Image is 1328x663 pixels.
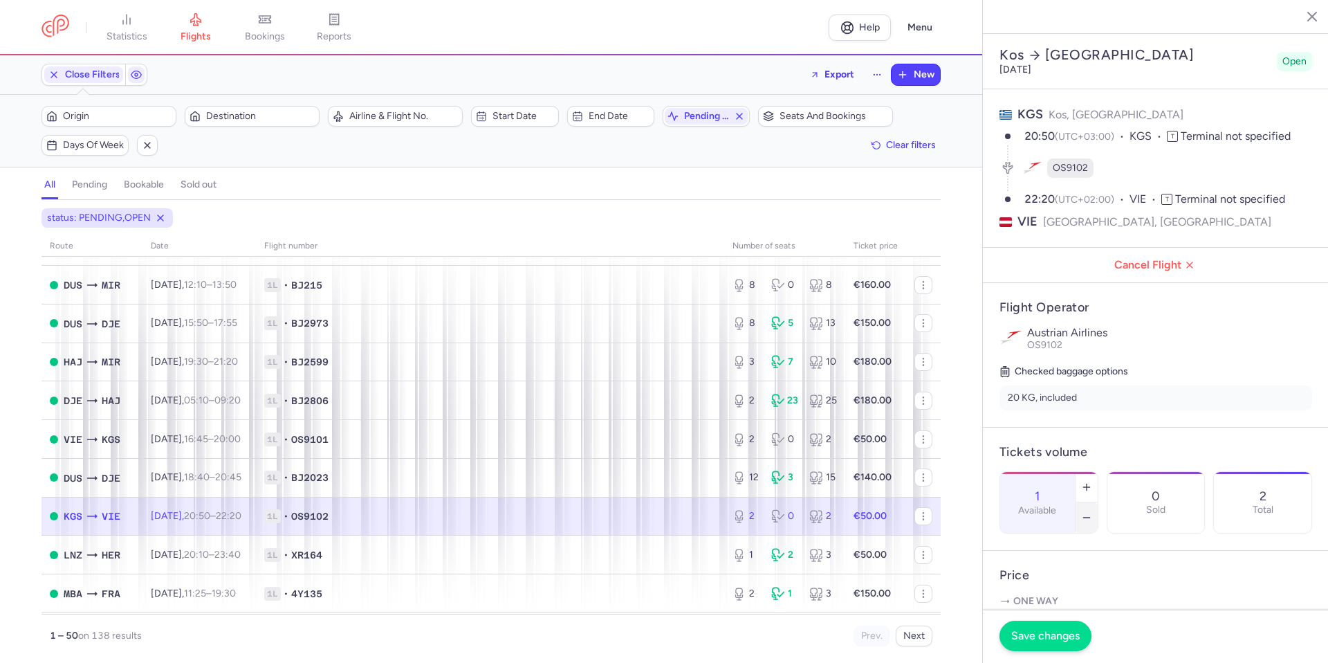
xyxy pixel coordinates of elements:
[151,394,241,406] span: [DATE],
[809,433,837,446] div: 2
[181,30,211,43] span: flights
[64,278,82,293] span: DUS
[102,316,120,331] span: DJE
[41,106,176,127] button: Origin
[256,236,724,257] th: Flight number
[92,12,161,43] a: statistics
[732,355,760,369] div: 3
[896,626,932,646] button: Next
[914,69,934,80] span: New
[1129,129,1167,145] span: KGS
[349,111,458,122] span: Airline & Flight No.
[291,433,329,446] span: OS9101
[684,111,728,122] span: pending (+1)
[1043,213,1271,230] span: [GEOGRAPHIC_DATA], [GEOGRAPHIC_DATA]
[214,433,241,445] time: 20:00
[64,509,82,524] span: KGS
[214,317,237,329] time: 17:55
[214,394,241,406] time: 09:20
[64,547,82,563] span: LNZ
[854,471,892,483] strong: €140.00
[264,587,281,601] span: 1L
[724,236,845,257] th: number of seats
[801,64,863,86] button: Export
[1049,108,1183,121] span: Kos, [GEOGRAPHIC_DATA]
[184,549,209,561] time: 20:10
[758,106,893,127] button: Seats and bookings
[999,363,1312,380] h5: Checked baggage options
[1055,194,1114,206] span: (UTC+02:00)
[184,471,210,483] time: 18:40
[64,316,82,331] span: DUS
[184,588,236,599] span: –
[102,586,120,601] span: FRA
[999,300,1312,316] h4: Flight Operator
[291,394,329,408] span: BJ2806
[771,394,799,408] div: 23
[854,356,892,367] strong: €180.00
[994,259,1318,271] span: Cancel Flight
[771,433,799,446] div: 0
[829,15,891,41] a: Help
[732,394,760,408] div: 2
[41,135,129,156] button: Days of week
[151,549,241,561] span: [DATE],
[771,278,799,292] div: 0
[328,106,463,127] button: Airline & Flight No.
[102,354,120,370] span: MIR
[151,317,237,329] span: [DATE],
[264,548,281,562] span: 1L
[212,279,237,291] time: 13:50
[151,433,241,445] span: [DATE],
[809,548,837,562] div: 3
[72,179,107,191] h4: pending
[64,432,82,447] span: VIE
[732,587,760,601] div: 2
[867,135,941,156] button: Clear filters
[1175,192,1285,206] span: Terminal not specified
[184,510,241,522] span: –
[184,588,206,599] time: 11:25
[284,278,288,292] span: •
[181,179,216,191] h4: sold out
[899,15,941,41] button: Menu
[1152,489,1160,503] p: 0
[264,509,281,523] span: 1L
[245,30,285,43] span: bookings
[999,385,1312,410] li: 20 KG, included
[212,588,236,599] time: 19:30
[151,471,241,483] span: [DATE],
[1027,339,1062,351] span: OS9102
[1022,158,1042,178] figure: OS airline logo
[64,586,82,601] span: MBA
[47,211,151,225] span: status: PENDING,OPEN
[291,587,322,601] span: 4Y135
[291,509,329,523] span: OS9102
[184,356,208,367] time: 19:30
[64,354,82,370] span: HAJ
[771,587,799,601] div: 1
[214,549,241,561] time: 23:40
[771,509,799,523] div: 0
[41,236,142,257] th: route
[284,548,288,562] span: •
[161,12,230,43] a: flights
[1146,505,1165,516] p: Sold
[732,548,760,562] div: 1
[809,355,837,369] div: 10
[63,111,172,122] span: Origin
[854,394,892,406] strong: €180.00
[264,316,281,330] span: 1L
[1027,327,1312,339] p: Austrian Airlines
[780,111,888,122] span: Seats and bookings
[771,316,799,330] div: 5
[854,549,887,561] strong: €50.00
[184,471,241,483] span: –
[809,316,837,330] div: 13
[264,355,281,369] span: 1L
[102,509,120,524] span: VIE
[771,355,799,369] div: 7
[1260,489,1266,503] p: 2
[151,588,236,599] span: [DATE],
[284,509,288,523] span: •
